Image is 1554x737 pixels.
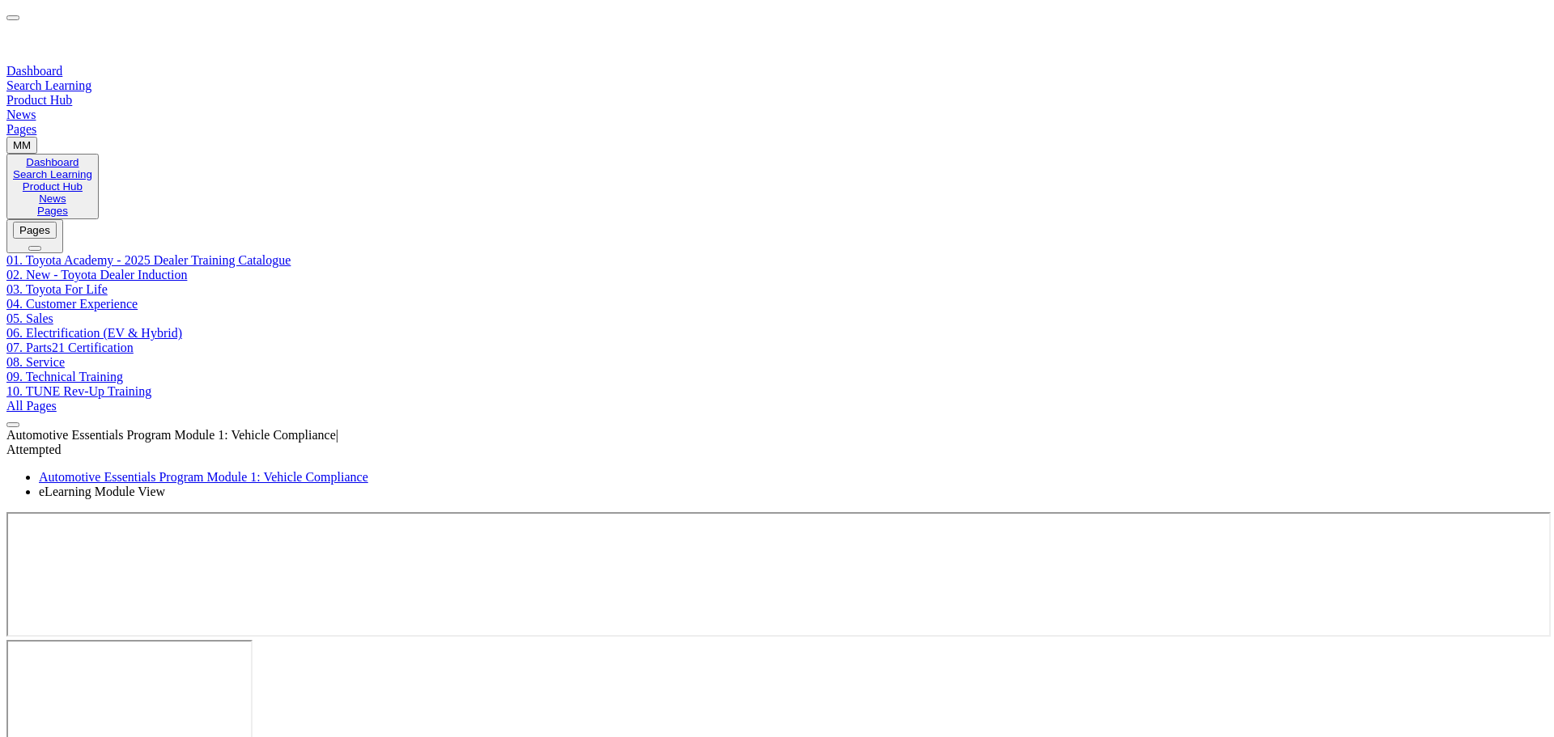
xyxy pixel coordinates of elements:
a: Trak [6,21,1548,64]
span: MM [13,139,31,151]
a: Pages [13,205,92,217]
div: Pages [19,224,50,236]
div: Attempted [6,443,1548,457]
a: Automotive Essentials Program Module 1: Vehicle Compliance [39,470,368,484]
a: Product Hub [13,180,92,193]
a: news-iconNews [6,108,1548,122]
a: 06. Electrification (EV & Hybrid) [6,326,182,340]
a: 04. Customer Experience [6,297,138,311]
button: MM [6,137,37,154]
a: Dashboard [13,156,92,168]
a: All Pages [6,399,57,413]
span: Pages [6,122,36,136]
button: Pages [6,219,63,253]
li: eLearning Module View [39,485,1548,499]
a: 09. Technical Training [6,370,123,383]
button: DashboardSearch LearningProduct HubNewsPages [6,154,99,219]
a: News [13,193,92,205]
a: car-iconProduct Hub [6,93,1548,108]
span: Automotive Essentials Program Module 1: Vehicle Compliance [6,428,336,442]
a: 07. Parts21 Certification [6,341,134,354]
span: Product Hub [6,93,72,107]
a: search-iconSearch Learning [6,78,1548,93]
a: guage-iconDashboard [6,64,1548,78]
a: Search Learning [13,168,92,180]
a: 05. Sales [6,311,53,325]
span: Search Learning [6,78,91,92]
a: 01. Toyota Academy - 2025 Dealer Training Catalogue [6,253,291,267]
span: News [6,108,36,121]
a: 02. New - Toyota Dealer Induction [6,268,187,282]
span: Dashboard [6,64,62,78]
span: | [336,428,338,442]
a: 03. Toyota For Life [6,282,108,296]
a: 08. Service [6,355,65,369]
a: pages-iconPages [6,122,1548,137]
button: Pages [13,222,57,239]
a: 10. TUNE Rev-Up Training [6,384,151,398]
img: Trak [6,21,129,61]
